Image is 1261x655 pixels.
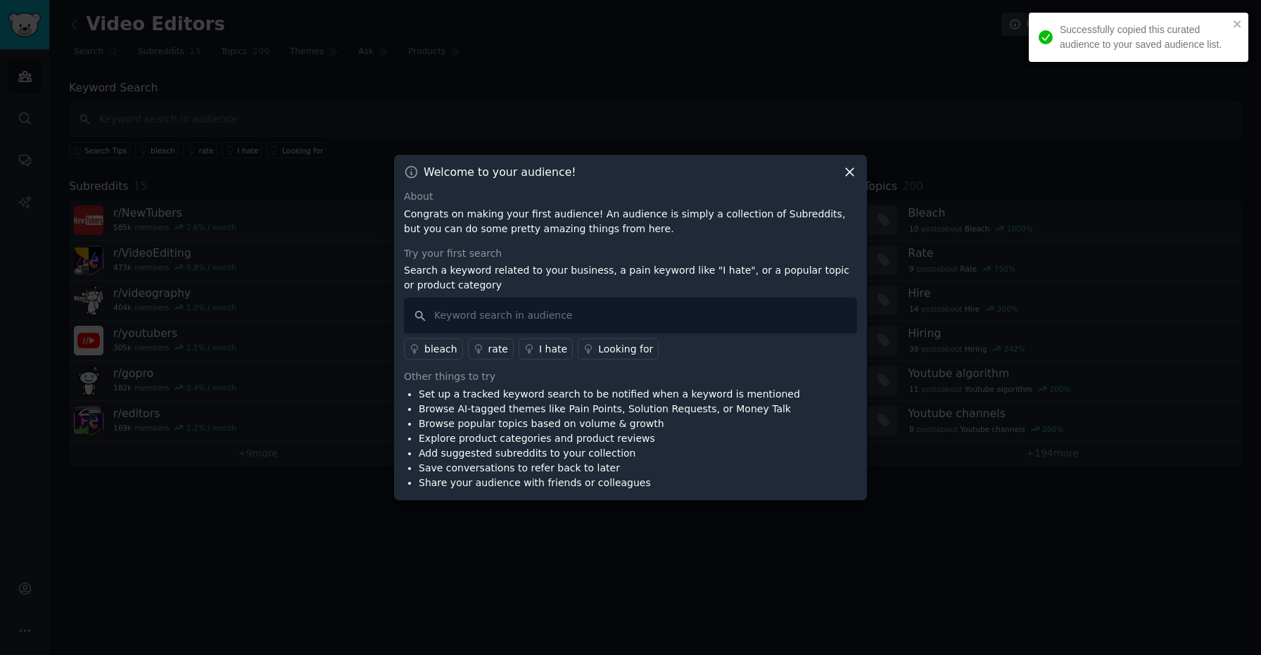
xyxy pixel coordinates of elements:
[404,298,857,333] input: Keyword search in audience
[404,263,857,293] p: Search a keyword related to your business, a pain keyword like "I hate", or a popular topic or pr...
[578,338,659,360] a: Looking for
[404,369,857,384] div: Other things to try
[404,246,857,261] div: Try your first search
[519,338,573,360] a: I hate
[419,402,800,416] li: Browse AI-tagged themes like Pain Points, Solution Requests, or Money Talk
[404,338,463,360] a: bleach
[419,416,800,431] li: Browse popular topics based on volume & growth
[404,207,857,236] p: Congrats on making your first audience! An audience is simply a collection of Subreddits, but you...
[1060,23,1229,52] div: Successfully copied this curated audience to your saved audience list.
[419,446,800,461] li: Add suggested subreddits to your collection
[598,342,653,357] div: Looking for
[1233,18,1243,30] button: close
[468,338,514,360] a: rate
[488,342,508,357] div: rate
[419,476,800,490] li: Share your audience with friends or colleagues
[424,342,457,357] div: bleach
[424,165,576,179] h3: Welcome to your audience!
[419,461,800,476] li: Save conversations to refer back to later
[539,342,567,357] div: I hate
[419,431,800,446] li: Explore product categories and product reviews
[404,189,857,204] div: About
[419,387,800,402] li: Set up a tracked keyword search to be notified when a keyword is mentioned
